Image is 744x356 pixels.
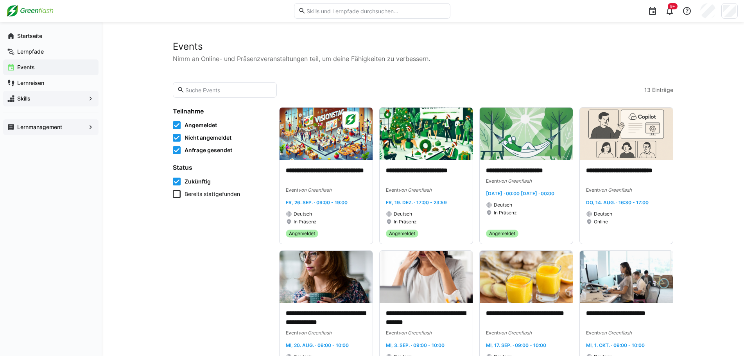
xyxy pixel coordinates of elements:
[398,187,432,193] span: von Greenflash
[386,330,398,336] span: Event
[594,211,612,217] span: Deutsch
[494,210,517,216] span: In Präsenz
[652,86,673,94] span: Einträge
[286,330,298,336] span: Event
[386,187,398,193] span: Event
[486,191,554,196] span: [DATE] · 00:00 [DATE] · 00:00
[498,178,532,184] span: von Greenflash
[398,330,432,336] span: von Greenflash
[389,230,415,237] span: Angemeldet
[380,108,473,160] img: image
[580,108,673,160] img: image
[486,178,498,184] span: Event
[394,211,412,217] span: Deutsch
[480,108,573,160] img: image
[185,190,240,198] span: Bereits stattgefunden
[173,107,270,115] h4: Teilnahme
[185,146,232,154] span: Anfrage gesendet
[480,251,573,303] img: image
[306,7,446,14] input: Skills und Lernpfade durchsuchen…
[386,200,447,205] span: Fr, 19. Dez. · 17:00 - 23:59
[298,187,332,193] span: von Greenflash
[486,342,546,348] span: Mi, 17. Sep. · 09:00 - 10:00
[394,219,417,225] span: In Präsenz
[489,230,515,237] span: Angemeldet
[286,187,298,193] span: Event
[498,330,532,336] span: von Greenflash
[280,251,373,303] img: image
[586,330,599,336] span: Event
[298,330,332,336] span: von Greenflash
[185,86,273,93] input: Suche Events
[173,54,673,63] p: Nimm an Online- und Präsenzveranstaltungen teil, um deine Fähigkeiten zu verbessern.
[670,4,675,9] span: 9+
[185,134,231,142] span: Nicht angemeldet
[586,200,649,205] span: Do, 14. Aug. · 16:30 - 17:00
[173,164,270,171] h4: Status
[286,342,349,348] span: Mi, 20. Aug. · 09:00 - 10:00
[294,219,317,225] span: In Präsenz
[386,342,445,348] span: Mi, 3. Sep. · 09:00 - 10:00
[599,187,632,193] span: von Greenflash
[644,86,651,94] span: 13
[486,330,498,336] span: Event
[185,121,217,129] span: Angemeldet
[599,330,632,336] span: von Greenflash
[294,211,312,217] span: Deutsch
[580,251,673,303] img: image
[586,187,599,193] span: Event
[286,200,348,205] span: Fr, 26. Sep. · 09:00 - 19:00
[280,108,373,160] img: image
[185,178,211,185] span: Zukünftig
[586,342,645,348] span: Mi, 1. Okt. · 09:00 - 10:00
[173,41,673,52] h2: Events
[494,202,512,208] span: Deutsch
[594,219,608,225] span: Online
[380,251,473,303] img: image
[289,230,315,237] span: Angemeldet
